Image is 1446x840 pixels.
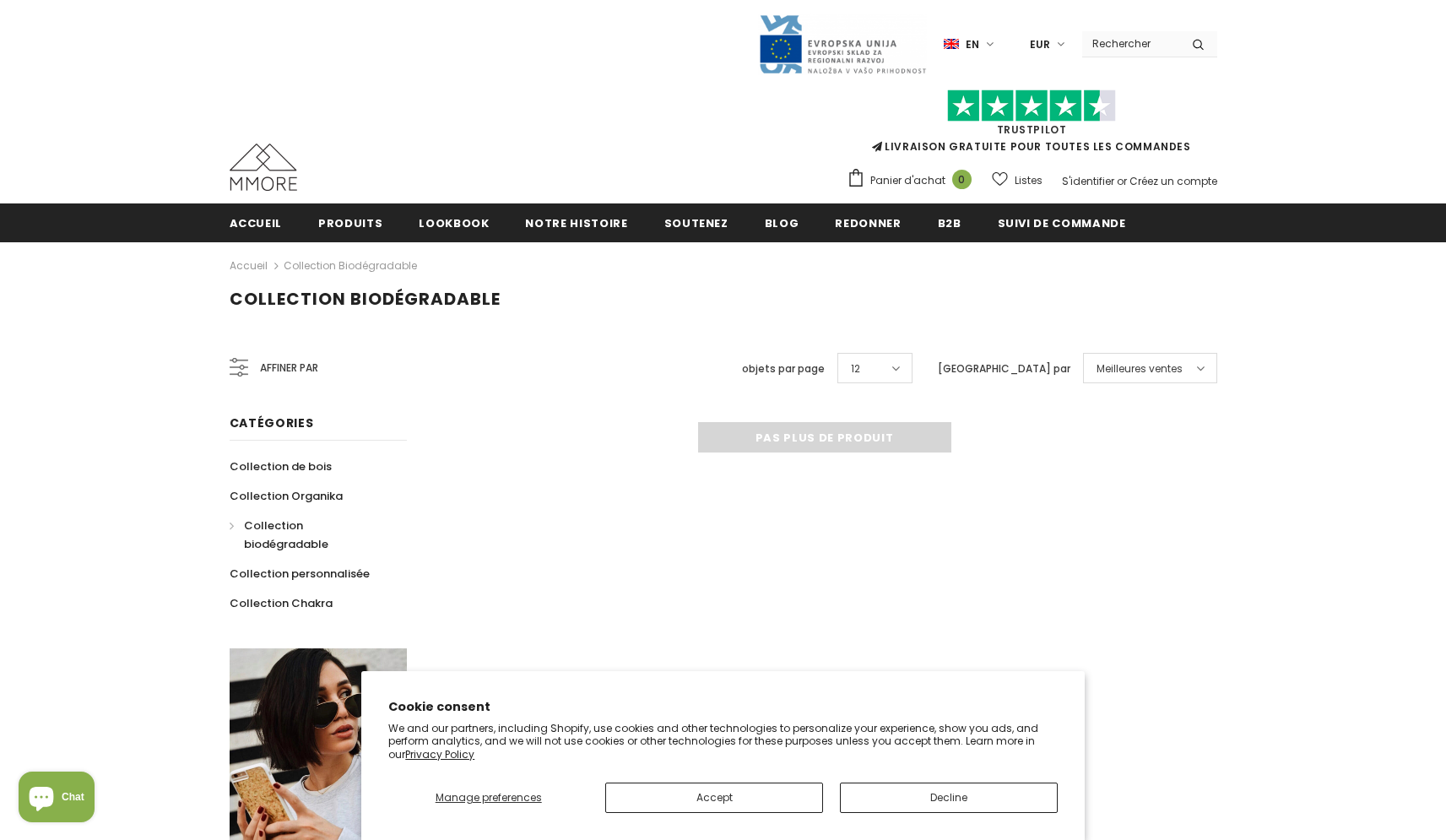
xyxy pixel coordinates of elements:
[525,215,627,231] span: Notre histoire
[870,172,945,189] span: Panier d'achat
[230,144,297,191] img: Cas MMORE
[938,203,961,241] a: B2B
[664,203,728,241] a: soutenez
[405,747,474,761] a: Privacy Policy
[230,215,283,231] span: Accueil
[419,215,489,231] span: Lookbook
[938,215,961,231] span: B2B
[318,215,382,231] span: Produits
[851,360,860,377] span: 12
[840,783,1058,813] button: Decline
[835,215,901,231] span: Redonner
[1015,172,1043,189] span: Listes
[605,783,823,813] button: Accept
[664,215,728,231] span: soutenez
[388,698,1058,716] h2: Cookie consent
[998,215,1126,231] span: Suivi de commande
[525,203,627,241] a: Notre histoire
[230,488,343,504] span: Collection Organika
[847,168,980,193] a: Panier d'achat 0
[758,36,927,51] a: Javni Razpis
[742,360,825,377] label: objets par page
[230,256,268,276] a: Accueil
[1097,360,1183,377] span: Meilleures ventes
[284,258,417,273] a: Collection biodégradable
[318,203,382,241] a: Produits
[1062,174,1114,188] a: S'identifier
[436,790,542,805] span: Manage preferences
[997,122,1067,137] a: TrustPilot
[230,415,314,431] span: Catégories
[230,452,332,481] a: Collection de bois
[1030,36,1050,53] span: EUR
[966,36,979,53] span: en
[1082,31,1179,56] input: Search Site
[230,458,332,474] span: Collection de bois
[947,89,1116,122] img: Faites confiance aux étoiles pilotes
[230,203,283,241] a: Accueil
[847,97,1217,154] span: LIVRAISON GRATUITE POUR TOUTES LES COMMANDES
[230,511,388,559] a: Collection biodégradable
[758,14,927,75] img: Javni Razpis
[230,287,501,311] span: Collection biodégradable
[1129,174,1217,188] a: Créez un compte
[1117,174,1127,188] span: or
[835,203,901,241] a: Redonner
[419,203,489,241] a: Lookbook
[944,37,959,51] img: i-lang-1.png
[230,595,333,611] span: Collection Chakra
[992,165,1043,195] a: Listes
[244,518,328,552] span: Collection biodégradable
[388,722,1058,761] p: We and our partners, including Shopify, use cookies and other technologies to personalize your ex...
[765,203,799,241] a: Blog
[952,170,972,189] span: 0
[14,772,100,826] inbox-online-store-chat: Shopify online store chat
[998,203,1126,241] a: Suivi de commande
[938,360,1070,377] label: [GEOGRAPHIC_DATA] par
[230,559,370,588] a: Collection personnalisée
[765,215,799,231] span: Blog
[230,588,333,618] a: Collection Chakra
[230,566,370,582] span: Collection personnalisée
[230,481,343,511] a: Collection Organika
[260,359,318,377] span: Affiner par
[388,783,588,813] button: Manage preferences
